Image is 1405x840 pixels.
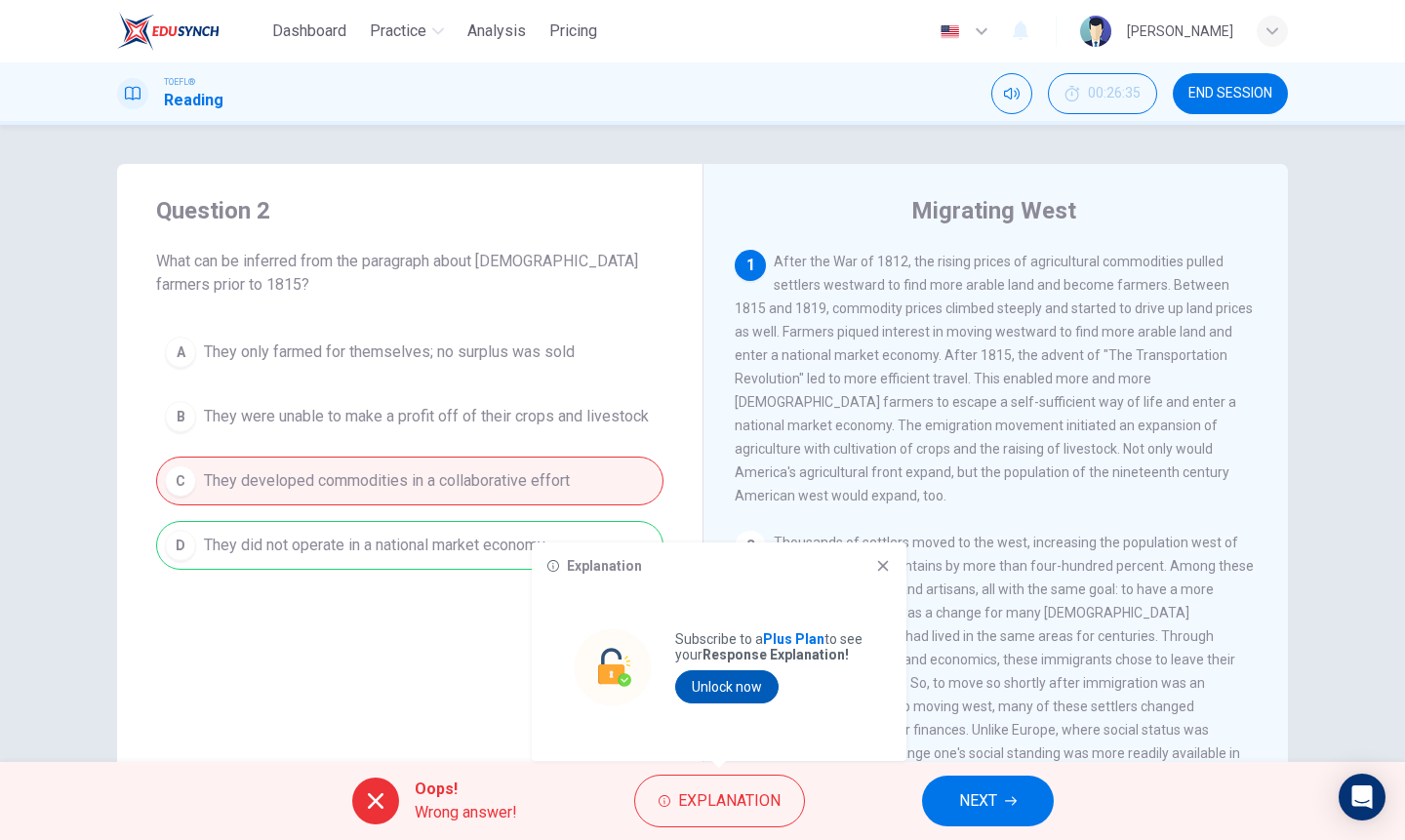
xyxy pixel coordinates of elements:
[117,12,220,51] img: EduSynch logo
[415,778,517,801] span: Oops!
[911,195,1076,226] h4: Migrating West
[735,531,766,562] div: 2
[675,670,779,703] button: Unlock now
[549,20,597,43] span: Pricing
[675,631,864,662] p: Subscribe to a to see your
[164,89,223,112] h1: Reading
[1080,16,1111,47] img: Profile picture
[1127,20,1233,43] div: [PERSON_NAME]
[763,631,824,647] strong: Plus Plan
[959,787,997,815] span: NEXT
[735,250,766,281] div: 1
[415,801,517,824] span: Wrong answer!
[1048,73,1157,114] div: Hide
[164,75,195,89] span: TOEFL®
[1188,86,1272,101] span: END SESSION
[156,195,663,226] h4: Question 2
[991,73,1032,114] div: Mute
[272,20,346,43] span: Dashboard
[567,558,642,574] h6: Explanation
[156,250,663,297] span: What can be inferred from the paragraph about [DEMOGRAPHIC_DATA] farmers prior to 1815?
[735,535,1254,808] span: Thousands of settlers moved to the west, increasing the population west of the Appalachian Mounta...
[735,254,1253,503] span: After the War of 1812, the rising prices of agricultural commodities pulled settlers westward to ...
[938,24,962,39] img: en
[467,20,526,43] span: Analysis
[1088,86,1141,101] span: 00:26:35
[702,647,849,662] strong: Response Explanation!
[678,787,781,815] span: Explanation
[1339,774,1385,820] div: Open Intercom Messenger
[370,20,426,43] span: Practice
